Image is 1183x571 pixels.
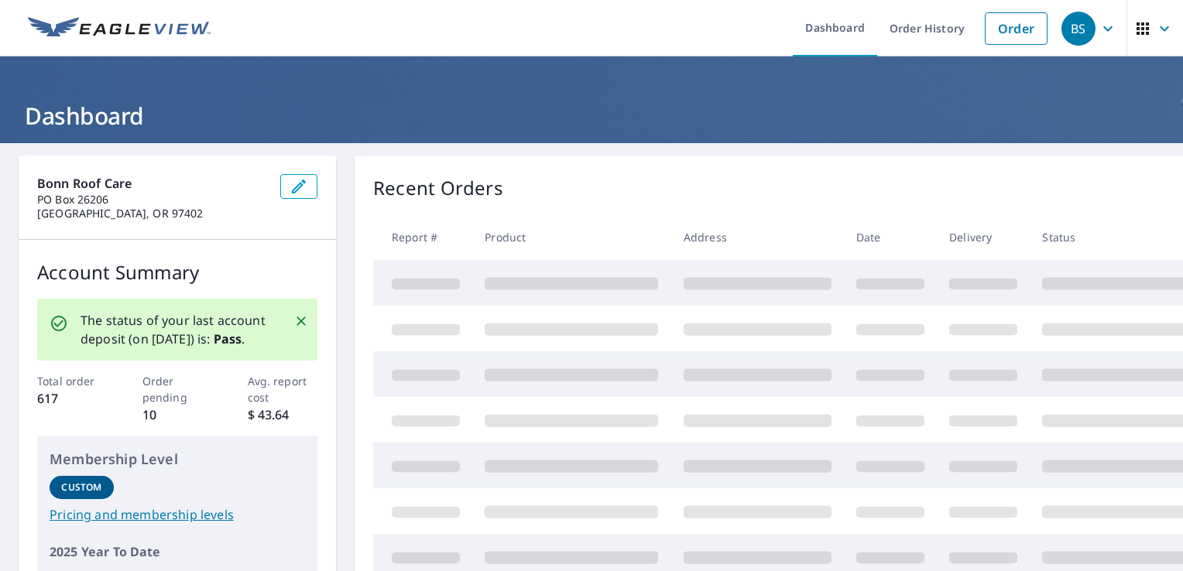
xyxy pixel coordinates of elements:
th: Address [671,214,844,260]
p: Custom [61,480,101,494]
th: Date [844,214,937,260]
p: Recent Orders [373,174,503,202]
p: Bonn Roof Care [37,174,268,193]
p: Account Summary [37,258,317,286]
div: BS [1061,12,1096,46]
p: PO Box 26206 [37,193,268,207]
p: Avg. report cost [248,373,318,405]
b: Pass [214,330,242,347]
p: The status of your last account deposit (on [DATE]) is: . [81,311,276,348]
p: Order pending [142,373,213,405]
th: Product [472,214,670,260]
p: Total order [37,373,108,389]
p: 617 [37,389,108,408]
img: EV Logo [28,17,211,40]
button: Close [291,311,311,331]
th: Report # [373,214,472,260]
p: 10 [142,405,213,424]
h1: Dashboard [19,100,1164,132]
p: [GEOGRAPHIC_DATA], OR 97402 [37,207,268,221]
th: Delivery [937,214,1030,260]
p: 2025 Year To Date [50,542,305,561]
p: Membership Level [50,449,305,470]
a: Order [985,12,1048,45]
p: $ 43.64 [248,405,318,424]
a: Pricing and membership levels [50,505,305,524]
